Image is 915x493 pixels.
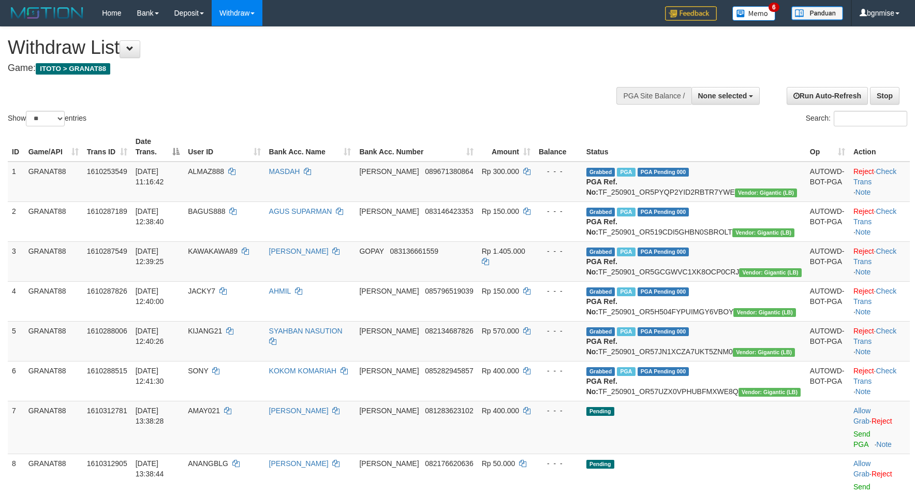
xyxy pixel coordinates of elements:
[482,327,519,335] span: Rp 570.000
[359,287,419,295] span: [PERSON_NAME]
[834,111,907,126] input: Search:
[853,287,874,295] a: Reject
[853,247,874,255] a: Reject
[425,207,473,215] span: Copy 083146423353 to clipboard
[87,459,127,468] span: 1610312905
[188,167,224,176] span: ALMAZ888
[482,287,519,295] span: Rp 150.000
[188,207,225,215] span: BAGUS888
[8,321,24,361] td: 5
[425,459,473,468] span: Copy 082176620636 to clipboard
[359,167,419,176] span: [PERSON_NAME]
[872,417,892,425] a: Reject
[355,132,477,162] th: Bank Acc. Number: activate to sort column ascending
[617,168,635,177] span: Marked by bgnrattana
[787,87,868,105] a: Run Auto-Refresh
[87,287,127,295] span: 1610287826
[269,167,300,176] a: MASDAH
[582,281,806,321] td: TF_250901_OR5H504FYPUIMGY6VBOY
[586,257,617,276] b: PGA Ref. No:
[732,6,776,21] img: Button%20Memo.svg
[806,201,849,241] td: AUTOWD-BOT-PGA
[184,132,264,162] th: User ID: activate to sort column ascending
[482,459,515,468] span: Rp 50.000
[849,361,910,401] td: · ·
[83,132,131,162] th: Trans ID: activate to sort column ascending
[586,168,615,177] span: Grabbed
[539,166,578,177] div: - - -
[482,207,519,215] span: Rp 150.000
[131,132,184,162] th: Date Trans.: activate to sort column descending
[265,132,356,162] th: Bank Acc. Name: activate to sort column ascending
[586,460,614,469] span: Pending
[806,281,849,321] td: AUTOWD-BOT-PGA
[638,287,689,296] span: PGA Pending
[24,361,83,401] td: GRANAT88
[269,247,329,255] a: [PERSON_NAME]
[853,207,896,226] a: Check Trans
[87,367,127,375] span: 1610288515
[482,367,519,375] span: Rp 400.000
[359,367,419,375] span: [PERSON_NAME]
[269,407,329,415] a: [PERSON_NAME]
[24,132,83,162] th: Game/API: activate to sort column ascending
[853,287,896,306] a: Check Trans
[136,327,164,345] span: [DATE] 12:40:26
[539,286,578,296] div: - - -
[855,308,871,316] a: Note
[188,367,208,375] span: SONY
[582,321,806,361] td: TF_250901_OR57JN1XCZA7UKT5ZNM0
[482,407,519,415] span: Rp 400.000
[733,348,795,357] span: Vendor URL: https://dashboard.q2checkout.com/secure
[425,327,473,335] span: Copy 082134687826 to clipboard
[87,207,127,215] span: 1610287189
[26,111,65,126] select: Showentries
[853,167,874,176] a: Reject
[586,337,617,356] b: PGA Ref. No:
[8,37,600,58] h1: Withdraw List
[806,361,849,401] td: AUTOWD-BOT-PGA
[539,458,578,469] div: - - -
[586,377,617,396] b: PGA Ref. No:
[269,367,337,375] a: KOKOM KOMARIAH
[478,132,535,162] th: Amount: activate to sort column ascending
[849,241,910,281] td: · ·
[136,207,164,226] span: [DATE] 12:38:40
[8,401,24,454] td: 7
[853,430,870,448] a: Send PGA
[539,246,578,256] div: - - -
[806,162,849,202] td: AUTOWD-BOT-PGA
[586,248,615,256] span: Grabbed
[849,401,910,454] td: ·
[87,167,127,176] span: 1610253549
[188,247,238,255] span: KAWAKAWA89
[539,366,578,376] div: - - -
[691,87,760,105] button: None selected
[853,327,874,335] a: Reject
[806,132,849,162] th: Op: activate to sort column ascending
[855,268,871,276] a: Note
[586,218,617,236] b: PGA Ref. No:
[482,167,519,176] span: Rp 300.000
[806,241,849,281] td: AUTOWD-BOT-PGA
[390,247,438,255] span: Copy 083136661559 to clipboard
[582,361,806,401] td: TF_250901_OR57UZX0VPHUBFMXWE8Q
[638,367,689,376] span: PGA Pending
[876,440,892,448] a: Note
[539,405,578,416] div: - - -
[8,241,24,281] td: 3
[617,287,635,296] span: Marked by bgnrattana
[849,132,910,162] th: Action
[136,407,164,425] span: [DATE] 13:38:28
[638,248,689,256] span: PGA Pending
[806,321,849,361] td: AUTOWD-BOT-PGA
[586,178,617,196] b: PGA Ref. No:
[853,167,896,186] a: Check Trans
[769,3,779,12] span: 6
[136,367,164,385] span: [DATE] 12:41:30
[870,87,899,105] a: Stop
[586,327,615,336] span: Grabbed
[24,281,83,321] td: GRANAT88
[586,297,617,316] b: PGA Ref. No:
[8,361,24,401] td: 6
